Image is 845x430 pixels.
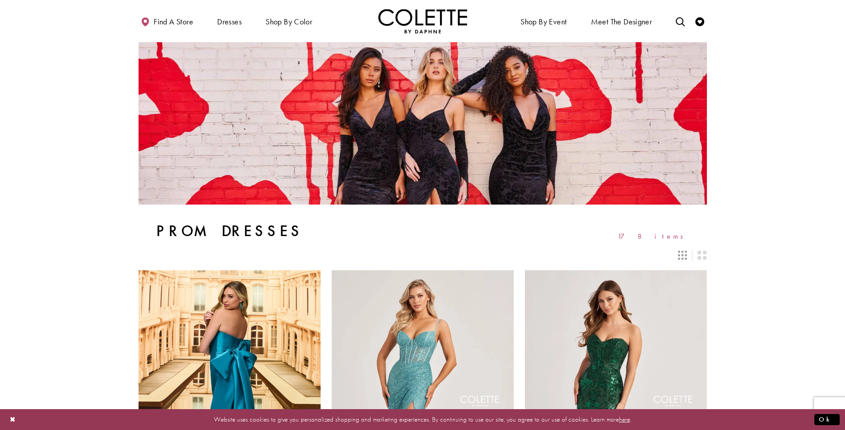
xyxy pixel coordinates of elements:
a: Find a store [139,9,195,33]
span: Shop By Event [518,9,569,33]
a: Meet the designer [589,9,655,33]
button: Close Dialog [5,412,20,427]
span: Meet the designer [591,17,652,26]
a: Visit Home Page [378,9,467,33]
span: Switch layout to 3 columns [678,251,687,260]
span: Switch layout to 2 columns [698,251,706,260]
h1: Prom Dresses [156,222,303,240]
span: 178 items [618,233,689,240]
button: Submit Dialog [814,414,840,425]
img: Colette by Daphne [378,9,467,33]
span: Dresses [215,9,244,33]
span: Shop By Event [520,17,567,26]
a: here [619,415,630,424]
div: Layout Controls [133,245,712,265]
a: Toggle search [674,9,687,33]
p: Website uses cookies to give you personalized shopping and marketing experiences. By continuing t... [64,414,781,426]
span: Find a store [154,17,193,26]
span: Shop by color [266,17,312,26]
a: Check Wishlist [693,9,706,33]
span: Shop by color [263,9,314,33]
span: Dresses [217,17,242,26]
